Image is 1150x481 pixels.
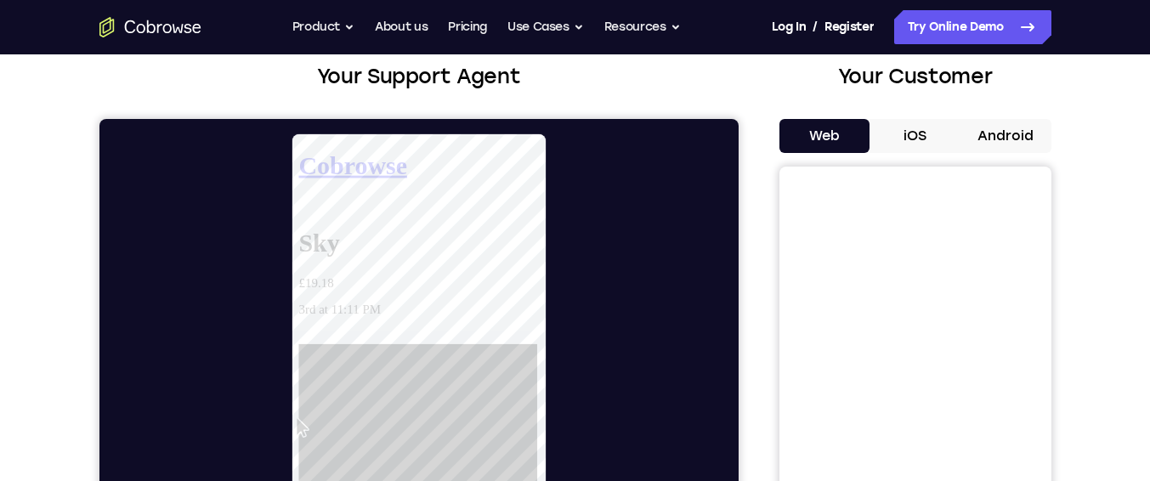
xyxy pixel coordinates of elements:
a: Pricing [448,10,487,44]
button: Web [779,119,870,153]
button: Use Cases [507,10,584,44]
a: Register [824,10,874,44]
p: 3rd at 11:11 PM [7,180,265,195]
a: Try Online Demo [894,10,1051,44]
h2: Your Customer [779,61,1051,92]
button: Product [292,10,355,44]
a: Log In [772,10,806,44]
button: Android [960,119,1051,153]
p: £19.18 [7,151,265,167]
span: / [813,17,818,37]
a: About us [375,10,428,44]
h2: Your Support Agent [99,61,739,92]
button: iOS [870,119,960,153]
h1: Sky [7,101,265,133]
button: Resources [604,10,681,44]
a: Go to the home page [99,17,201,37]
a: Cobrowse [7,18,265,49]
